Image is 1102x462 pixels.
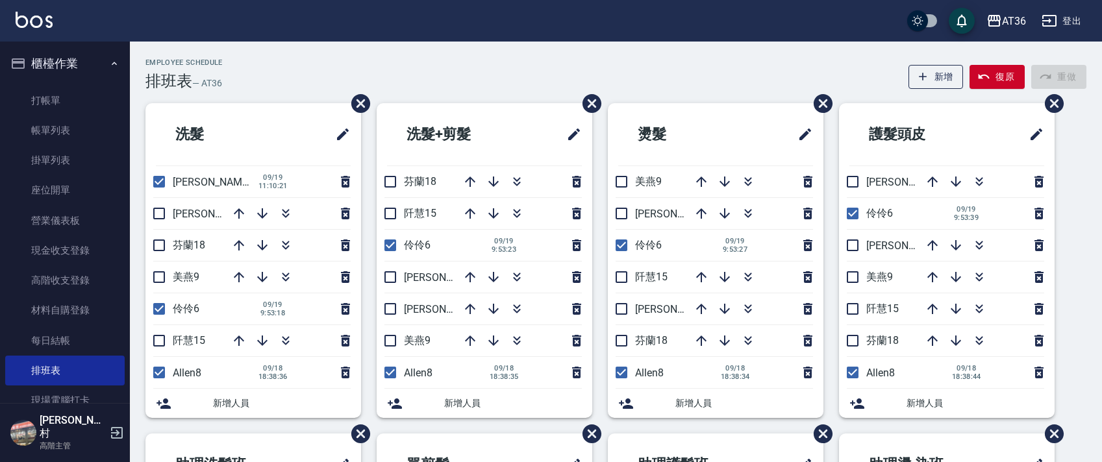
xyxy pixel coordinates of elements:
div: 新增人員 [839,389,1055,418]
span: 修改班表的標題 [1021,119,1044,150]
button: 復原 [970,65,1025,89]
span: 9:53:18 [258,309,287,317]
span: [PERSON_NAME]11 [404,271,494,284]
span: 9:53:39 [952,213,981,222]
a: 帳單列表 [5,115,125,145]
span: 刪除班表 [1035,84,1066,123]
span: 阡慧15 [866,302,899,315]
span: 09/18 [952,364,981,372]
span: 刪除班表 [342,415,372,453]
h2: 洗髮+剪髮 [387,111,524,158]
span: 美燕9 [404,334,431,346]
span: 刪除班表 [573,84,603,123]
span: 美燕9 [635,175,662,188]
span: 09/19 [952,205,981,213]
h6: — AT36 [192,77,222,90]
h5: [PERSON_NAME]村 [40,414,106,440]
a: 掛單列表 [5,145,125,175]
button: 新增 [908,65,964,89]
a: 現場電腦打卡 [5,385,125,415]
h2: 燙髮 [618,111,738,158]
span: 18:38:44 [952,372,981,381]
span: 09/18 [258,364,288,372]
span: 新增人員 [444,396,582,410]
span: 新增人員 [675,396,813,410]
div: 新增人員 [377,389,592,418]
span: 9:53:27 [721,245,749,254]
button: 登出 [1036,9,1086,33]
span: 18:38:35 [490,372,519,381]
span: 刪除班表 [804,415,834,453]
span: 伶伶6 [404,239,431,251]
span: 18:38:34 [721,372,750,381]
button: save [949,8,975,34]
h2: 護髮頭皮 [849,111,983,158]
span: 新增人員 [213,396,351,410]
img: Person [10,420,36,446]
span: 阡慧15 [635,271,668,283]
div: 新增人員 [608,389,823,418]
span: 09/18 [721,364,750,372]
h2: Employee Schedule [145,58,223,67]
span: [PERSON_NAME]16 [635,208,725,220]
span: 9:53:23 [490,245,518,254]
span: 09/18 [490,364,519,372]
span: [PERSON_NAME]11 [635,303,725,315]
a: 每日結帳 [5,326,125,356]
span: Allen8 [404,367,432,379]
span: [PERSON_NAME]16 [404,303,494,315]
span: Allen8 [173,367,201,379]
span: 09/19 [721,237,749,245]
span: 美燕9 [866,271,893,283]
span: 阡慧15 [173,334,205,346]
span: [PERSON_NAME]16 [173,176,262,188]
a: 座位開單 [5,175,125,205]
span: 09/19 [258,300,287,309]
span: Allen8 [866,367,895,379]
span: [PERSON_NAME]11 [866,239,956,252]
span: 刪除班表 [1035,415,1066,453]
span: 伶伶6 [866,207,893,219]
span: 伶伶6 [173,302,199,315]
span: 芬蘭18 [635,334,668,346]
h2: 洗髮 [156,111,275,158]
span: 修改班表的標題 [790,119,813,150]
span: 芬蘭18 [404,175,436,188]
button: AT36 [981,8,1031,34]
div: AT36 [1002,13,1026,29]
button: 櫃檯作業 [5,47,125,80]
a: 排班表 [5,356,125,385]
span: [PERSON_NAME]11 [173,208,262,220]
h3: 排班表 [145,72,192,90]
span: 新增人員 [907,396,1044,410]
span: [PERSON_NAME]16 [866,176,956,188]
span: 美燕9 [173,271,199,283]
div: 新增人員 [145,389,361,418]
span: 修改班表的標題 [558,119,582,150]
span: 刪除班表 [573,415,603,453]
a: 打帳單 [5,86,125,115]
p: 高階主管 [40,440,106,452]
span: 芬蘭18 [866,334,899,346]
span: Allen8 [635,367,664,379]
span: 阡慧15 [404,207,436,219]
span: 09/19 [490,237,518,245]
a: 營業儀表板 [5,206,125,236]
span: 修改班表的標題 [327,119,351,150]
span: 18:38:36 [258,372,288,381]
span: 刪除班表 [804,84,834,123]
span: 芬蘭18 [173,239,205,251]
span: 伶伶6 [635,239,662,251]
span: 刪除班表 [342,84,372,123]
a: 現金收支登錄 [5,236,125,265]
a: 高階收支登錄 [5,265,125,295]
span: 11:10:21 [258,182,288,190]
img: Logo [16,12,53,28]
span: 09/19 [258,173,288,182]
a: 材料自購登錄 [5,295,125,325]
